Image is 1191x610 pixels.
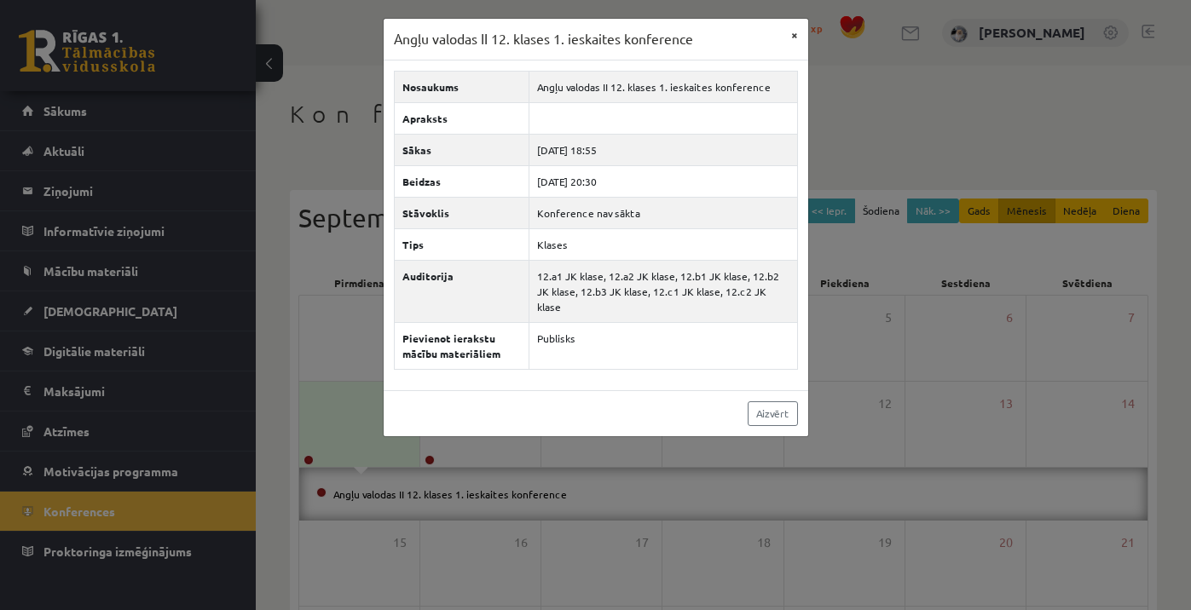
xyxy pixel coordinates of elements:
[529,322,797,369] td: Publisks
[748,401,798,426] a: Aizvērt
[529,165,797,197] td: [DATE] 20:30
[394,71,529,102] th: Nosaukums
[529,71,797,102] td: Angļu valodas II 12. klases 1. ieskaites konference
[394,29,693,49] h3: Angļu valodas II 12. klases 1. ieskaites konference
[394,134,529,165] th: Sākas
[529,197,797,228] td: Konference nav sākta
[529,260,797,322] td: 12.a1 JK klase, 12.a2 JK klase, 12.b1 JK klase, 12.b2 JK klase, 12.b3 JK klase, 12.c1 JK klase, 1...
[394,228,529,260] th: Tips
[394,260,529,322] th: Auditorija
[394,165,529,197] th: Beidzas
[394,102,529,134] th: Apraksts
[529,228,797,260] td: Klases
[394,322,529,369] th: Pievienot ierakstu mācību materiāliem
[394,197,529,228] th: Stāvoklis
[529,134,797,165] td: [DATE] 18:55
[781,19,808,51] button: ×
